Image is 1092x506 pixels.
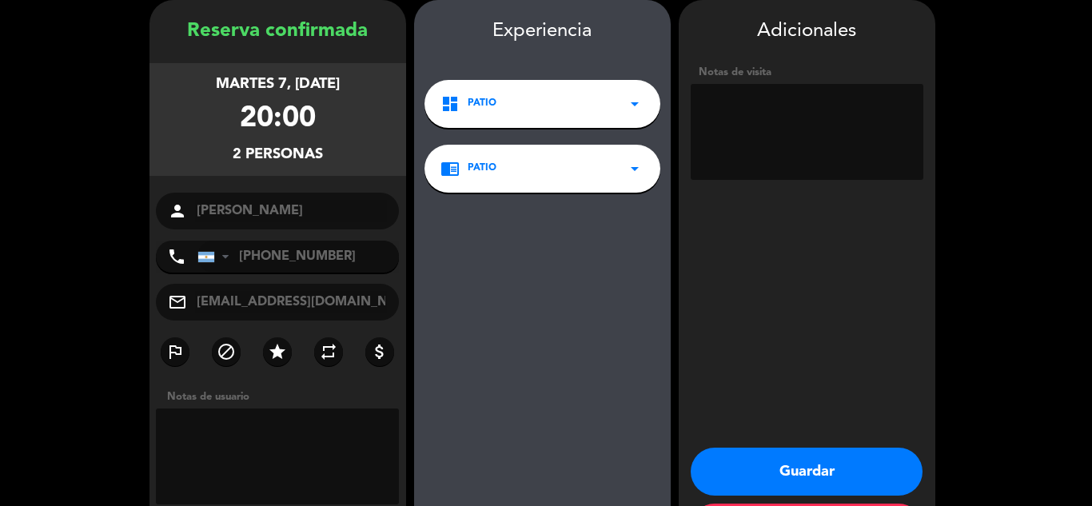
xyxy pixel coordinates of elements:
i: arrow_drop_down [625,94,644,114]
div: Reserva confirmada [149,16,406,47]
span: Patio [468,96,496,112]
i: arrow_drop_down [625,159,644,178]
i: block [217,342,236,361]
i: dashboard [440,94,460,114]
i: star [268,342,287,361]
i: person [168,201,187,221]
div: martes 7, [DATE] [216,73,340,96]
i: repeat [319,342,338,361]
div: Adicionales [691,16,923,47]
div: Argentina: +54 [198,241,235,272]
i: phone [167,247,186,266]
button: Guardar [691,448,923,496]
i: chrome_reader_mode [440,159,460,178]
div: Notas de visita [691,64,923,81]
i: mail_outline [168,293,187,312]
div: 20:00 [240,96,316,143]
div: Notas de usuario [159,388,406,405]
i: outlined_flag [165,342,185,361]
div: Experiencia [414,16,671,47]
span: PATIO [468,161,496,177]
i: attach_money [370,342,389,361]
div: 2 personas [233,143,323,166]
